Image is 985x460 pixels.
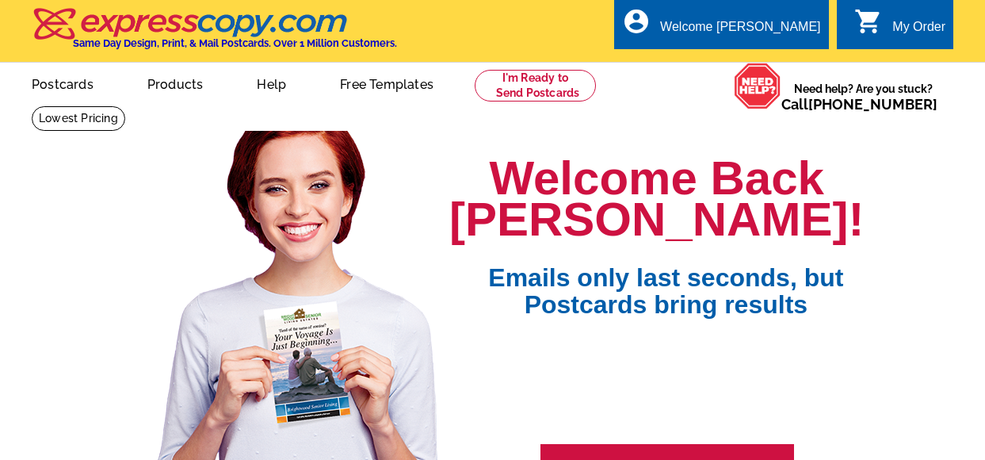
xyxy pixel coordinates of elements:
img: help [734,63,781,109]
a: shopping_cart My Order [854,17,945,37]
i: shopping_cart [854,7,883,36]
a: Products [122,64,229,102]
h4: Same Day Design, Print, & Mail Postcards. Over 1 Million Customers. [73,37,397,49]
span: Need help? Are you stuck? [781,81,945,113]
h1: Welcome Back [PERSON_NAME]! [449,158,864,240]
span: Emails only last seconds, but Postcards bring results [468,240,864,318]
a: [PHONE_NUMBER] [808,96,937,113]
div: Welcome [PERSON_NAME] [660,20,820,42]
a: Postcards [6,64,119,102]
a: Help [231,64,311,102]
a: Free Templates [315,64,459,102]
span: Call [781,96,937,113]
a: Same Day Design, Print, & Mail Postcards. Over 1 Million Customers. [32,19,397,49]
i: account_circle [622,7,651,36]
div: My Order [892,20,945,42]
